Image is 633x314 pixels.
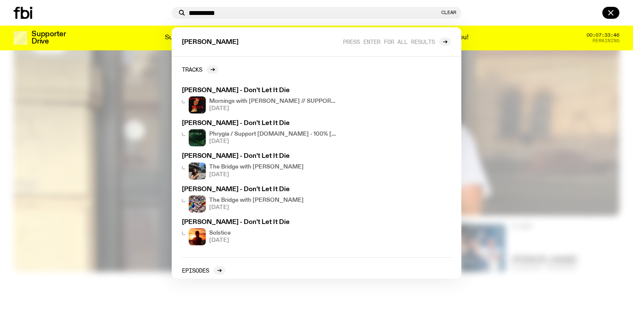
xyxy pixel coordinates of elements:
[343,38,451,46] a: Press enter for all results
[587,33,619,38] span: 00:07:33:46
[209,131,339,137] h4: Phrygia / Support [DOMAIN_NAME] - 100% [GEOGRAPHIC_DATA] fusion
[209,238,231,243] span: [DATE]
[209,172,304,177] span: [DATE]
[209,198,304,203] h4: The Bridge with [PERSON_NAME]
[209,230,231,236] h4: Solstice
[178,117,342,150] a: [PERSON_NAME] - Don't Let It DiePhrygia / Support [DOMAIN_NAME] - 100% [GEOGRAPHIC_DATA] fusion[D...
[165,34,469,42] p: Supporter Drive 2025: Shaping the future of our city’s music, arts, and culture - with the help o...
[182,66,202,73] h2: Tracks
[182,87,339,94] h3: [PERSON_NAME] - Don't Let It Die
[182,153,339,160] h3: [PERSON_NAME] - Don't Let It Die
[182,266,225,275] a: Episodes
[182,219,339,226] h3: [PERSON_NAME] - Don't Let It Die
[182,120,339,127] h3: [PERSON_NAME] - Don't Let It Die
[209,139,339,144] span: [DATE]
[209,164,304,170] h4: The Bridge with [PERSON_NAME]
[178,216,342,249] a: [PERSON_NAME] - Don't Let It DieA girl standing in the ocean as waist level, staring into the ris...
[209,106,339,111] span: [DATE]
[182,39,239,46] span: [PERSON_NAME]
[178,84,342,117] a: [PERSON_NAME] - Don't Let It DieMornings with [PERSON_NAME] // SUPPORTER DRIVE[DATE]
[182,65,219,74] a: Tracks
[32,31,66,45] h3: Supporter Drive
[182,267,209,273] h2: Episodes
[178,150,342,183] a: [PERSON_NAME] - Don't Let It DieThe Bridge with [PERSON_NAME][DATE]
[209,99,339,104] h4: Mornings with [PERSON_NAME] // SUPPORTER DRIVE
[593,38,619,43] span: Remaining
[209,205,304,210] span: [DATE]
[189,228,206,245] img: A girl standing in the ocean as waist level, staring into the rise of the sun.
[178,183,342,216] a: [PERSON_NAME] - Don't Let It DieThe Bridge with [PERSON_NAME][DATE]
[441,10,456,15] button: Clear
[182,186,339,193] h3: [PERSON_NAME] - Don't Let It Die
[343,38,435,45] span: Press enter for all results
